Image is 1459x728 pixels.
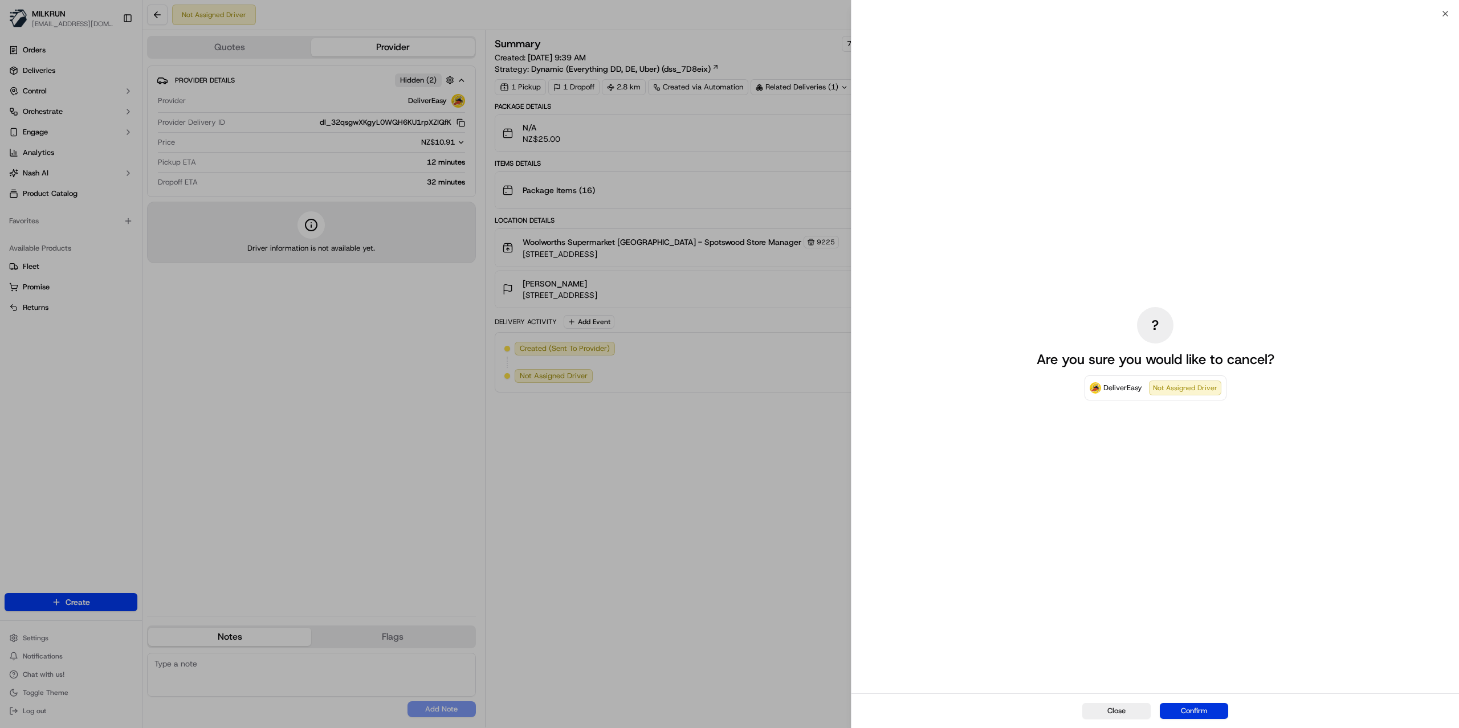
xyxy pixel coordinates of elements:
button: Confirm [1160,703,1228,719]
div: ? [1137,307,1173,343]
button: Close [1082,703,1151,719]
span: DeliverEasy [1103,382,1142,394]
p: Are you sure you would like to cancel? [1037,350,1274,369]
img: DeliverEasy [1090,382,1101,394]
